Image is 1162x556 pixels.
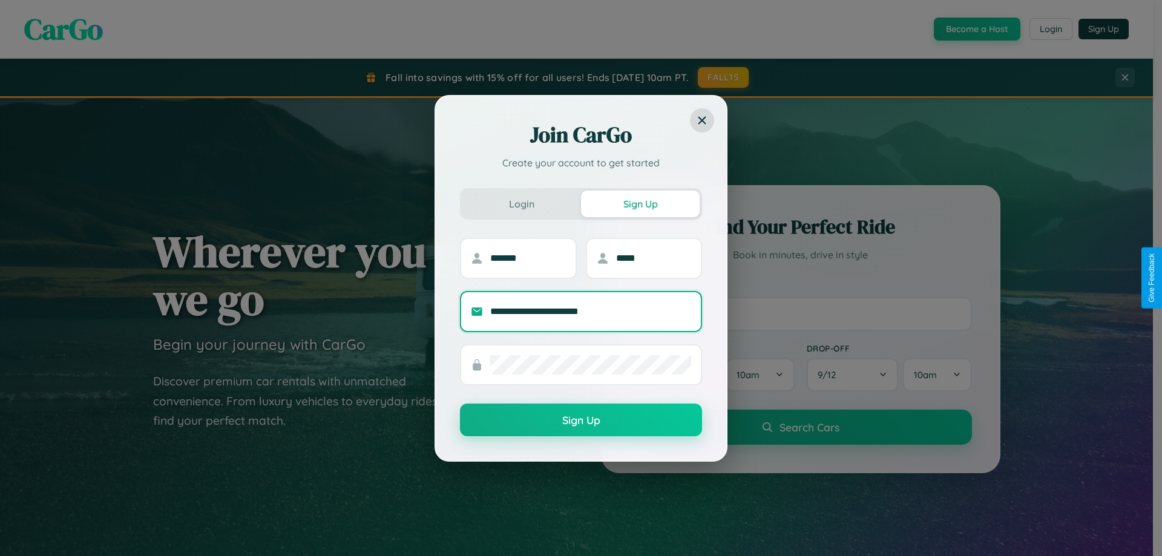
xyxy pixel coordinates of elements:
p: Create your account to get started [460,155,702,170]
button: Login [462,191,581,217]
button: Sign Up [460,404,702,436]
div: Give Feedback [1147,253,1156,303]
h2: Join CarGo [460,120,702,149]
button: Sign Up [581,191,700,217]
